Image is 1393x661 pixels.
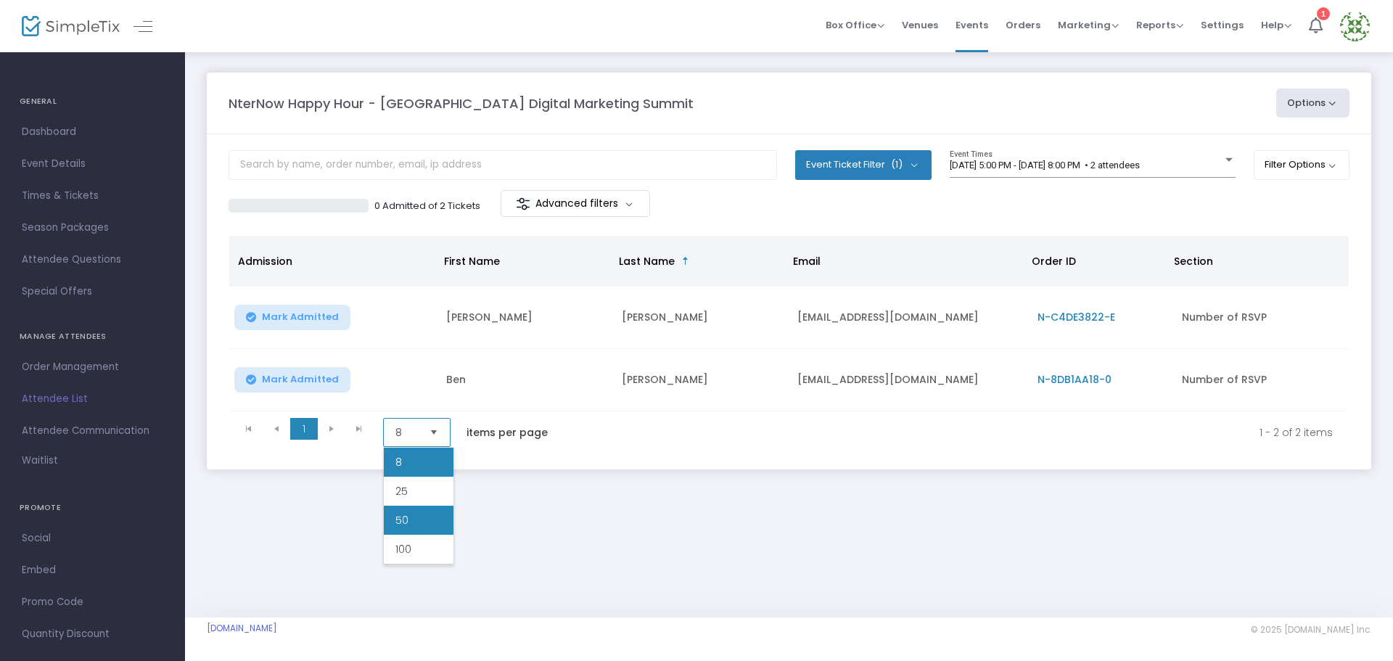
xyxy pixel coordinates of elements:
a: [DOMAIN_NAME] [207,623,277,634]
span: [DATE] 5:00 PM - [DATE] 8:00 PM • 2 attendees [950,160,1140,171]
button: Mark Admitted [234,305,350,330]
td: [PERSON_NAME] [437,287,613,349]
span: Sortable [680,255,691,267]
img: filter [516,197,530,211]
span: 8 [395,455,402,469]
span: Embed [22,561,163,580]
td: Number of RSVP [1173,287,1349,349]
span: 50 [395,513,408,527]
span: Times & Tickets [22,186,163,205]
h4: MANAGE ATTENDEES [20,322,165,351]
span: (1) [891,159,903,171]
button: Filter Options [1254,150,1350,179]
input: Search by name, order number, email, ip address [229,150,777,180]
span: Attendee List [22,390,163,408]
span: Reports [1136,18,1183,32]
h4: GENERAL [20,87,165,116]
button: Event Ticket Filter(1) [795,150,932,179]
span: Email [793,254,821,268]
m-panel-title: NterNow Happy Hour - [GEOGRAPHIC_DATA] Digital Marketing Summit [229,94,694,113]
span: Attendee Communication [22,422,163,440]
span: Mark Admitted [262,311,339,323]
span: Event Details [22,155,163,173]
span: Season Packages [22,218,163,237]
span: Social [22,529,163,548]
span: Order ID [1032,254,1076,268]
div: 1 [1317,4,1330,17]
button: Select [424,419,444,446]
m-button: Advanced filters [501,190,651,217]
td: [EMAIL_ADDRESS][DOMAIN_NAME] [789,287,1029,349]
span: N-C4DE3822-E [1037,310,1115,324]
label: items per page [467,425,548,440]
td: Ben [437,349,613,411]
span: Box Office [826,18,884,32]
span: N-8DB1AA18-0 [1037,372,1111,387]
button: Options [1276,89,1350,118]
span: Quantity Discount [22,625,163,644]
span: Waitlist [22,453,58,468]
span: Orders [1006,7,1040,44]
span: Promo Code [22,593,163,612]
p: 0 Admitted of 2 Tickets [374,199,480,213]
span: Events [956,7,988,44]
td: [PERSON_NAME] [613,349,789,411]
span: Mark Admitted [262,374,339,385]
td: Number of RSVP [1173,349,1349,411]
span: Page 1 [290,418,318,440]
h4: PROMOTE [20,493,165,522]
td: [PERSON_NAME] [613,287,789,349]
span: Admission [238,254,292,268]
span: Marketing [1058,18,1119,32]
span: Venues [902,7,938,44]
span: Special Offers [22,282,163,301]
div: Data table [229,236,1349,411]
span: 25 [395,484,408,498]
span: Section [1174,254,1213,268]
kendo-pager-info: 1 - 2 of 2 items [578,418,1333,447]
span: Settings [1201,7,1244,44]
span: Help [1261,18,1291,32]
button: Mark Admitted [234,367,350,393]
span: Attendee Questions [22,250,163,269]
span: Order Management [22,358,163,377]
td: [EMAIL_ADDRESS][DOMAIN_NAME] [789,349,1029,411]
span: 100 [395,542,411,557]
span: Dashboard [22,123,163,141]
span: © 2025 [DOMAIN_NAME] Inc. [1251,624,1371,636]
span: 8 [395,425,418,440]
span: Last Name [619,254,675,268]
span: First Name [444,254,500,268]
